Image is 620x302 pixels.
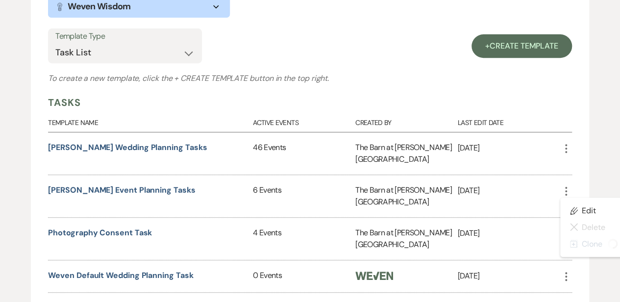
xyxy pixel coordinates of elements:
[355,110,458,132] div: Created By
[48,185,195,195] a: [PERSON_NAME] Event Planning Tasks
[458,227,560,240] p: [DATE]
[253,218,355,260] div: 4 Events
[253,260,355,292] div: 0 Events
[355,218,458,260] div: The Barn at [PERSON_NAME][GEOGRAPHIC_DATA]
[174,73,248,83] span: + Create Template
[48,95,81,110] h5: Tasks
[48,110,253,132] div: Template Name
[48,227,152,238] a: Photography consent task
[458,184,560,197] p: [DATE]
[608,239,618,249] img: loading spinner
[458,142,560,154] p: [DATE]
[458,270,560,282] p: [DATE]
[490,41,558,51] span: Create Template
[48,73,572,84] h3: To create a new template, click the button in the top right.
[355,272,393,280] img: Logo
[48,270,193,280] a: Weven Default Wedding Planning Task
[355,132,458,175] div: The Barn at [PERSON_NAME][GEOGRAPHIC_DATA]
[253,132,355,175] div: 46 Events
[355,175,458,217] div: The Barn at [PERSON_NAME][GEOGRAPHIC_DATA]
[55,29,195,44] label: Template Type
[471,34,572,58] button: +Create Template
[253,110,355,132] div: Active Events
[458,110,560,132] div: Last Edit Date
[48,142,207,152] a: [PERSON_NAME] Wedding Planning Tasks
[253,175,355,217] div: 6 Events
